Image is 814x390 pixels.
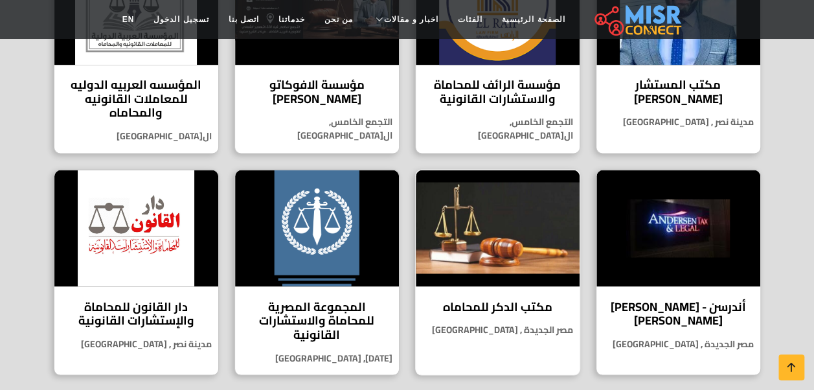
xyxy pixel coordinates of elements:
h4: مؤسسة الرائف للمحاماة والاستشارات القانونية [425,78,570,106]
a: الفئات [448,7,492,32]
a: دار القانون للمحاماة والإستشارات القانونية دار القانون للمحاماة والإستشارات القانونية مدينة نصر ,... [46,169,227,375]
img: أندرسن - ماهر ميلاد اسكندر وشركاه [596,170,760,286]
h4: أندرسن - [PERSON_NAME] [PERSON_NAME] [606,299,751,327]
p: مصر الجديدة , [GEOGRAPHIC_DATA] [416,323,580,336]
img: دار القانون للمحاماة والإستشارات القانونية [54,170,218,286]
a: اتصل بنا [219,7,269,32]
a: مكتب الدكر للمحاماه مكتب الدكر للمحاماه مصر الجديدة , [GEOGRAPHIC_DATA] [407,169,588,375]
a: الصفحة الرئيسية [492,7,574,32]
a: المجموعة المصرية للمحاماة والاستشارات القانونية المجموعة المصرية للمحاماة والاستشارات القانونية [... [227,169,407,375]
span: اخبار و مقالات [384,14,438,25]
a: من نحن [315,7,363,32]
h4: مؤسسة الافوكاتو [PERSON_NAME] [245,78,389,106]
h4: المؤسسه العربيه الدوليه للمعاملات القانونيه والمحاماه [64,78,209,120]
a: خدماتنا [269,7,315,32]
p: مصر الجديدة , [GEOGRAPHIC_DATA] [596,337,760,350]
h4: مكتب المستشار [PERSON_NAME] [606,78,751,106]
a: اخبار و مقالات [363,7,448,32]
p: التجمع الخامس, ال[GEOGRAPHIC_DATA] [235,115,399,143]
p: ال[GEOGRAPHIC_DATA] [54,130,218,143]
h4: مكتب الدكر للمحاماه [425,299,570,314]
img: المجموعة المصرية للمحاماة والاستشارات القانونية [235,170,399,286]
img: main.misr_connect [594,3,681,36]
a: EN [113,7,144,32]
p: التجمع الخامس, ال[GEOGRAPHIC_DATA] [416,115,580,143]
p: [DATE], [GEOGRAPHIC_DATA] [235,351,399,365]
a: أندرسن - ماهر ميلاد اسكندر وشركاه أندرسن - [PERSON_NAME] [PERSON_NAME] مصر الجديدة , [GEOGRAPHIC_... [588,169,769,375]
p: مدينة نصر , [GEOGRAPHIC_DATA] [54,337,218,350]
h4: المجموعة المصرية للمحاماة والاستشارات القانونية [245,299,389,341]
img: مكتب الدكر للمحاماه [416,170,580,286]
a: تسجيل الدخول [144,7,218,32]
p: مدينة نصر , [GEOGRAPHIC_DATA] [596,115,760,129]
h4: دار القانون للمحاماة والإستشارات القانونية [64,299,209,327]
